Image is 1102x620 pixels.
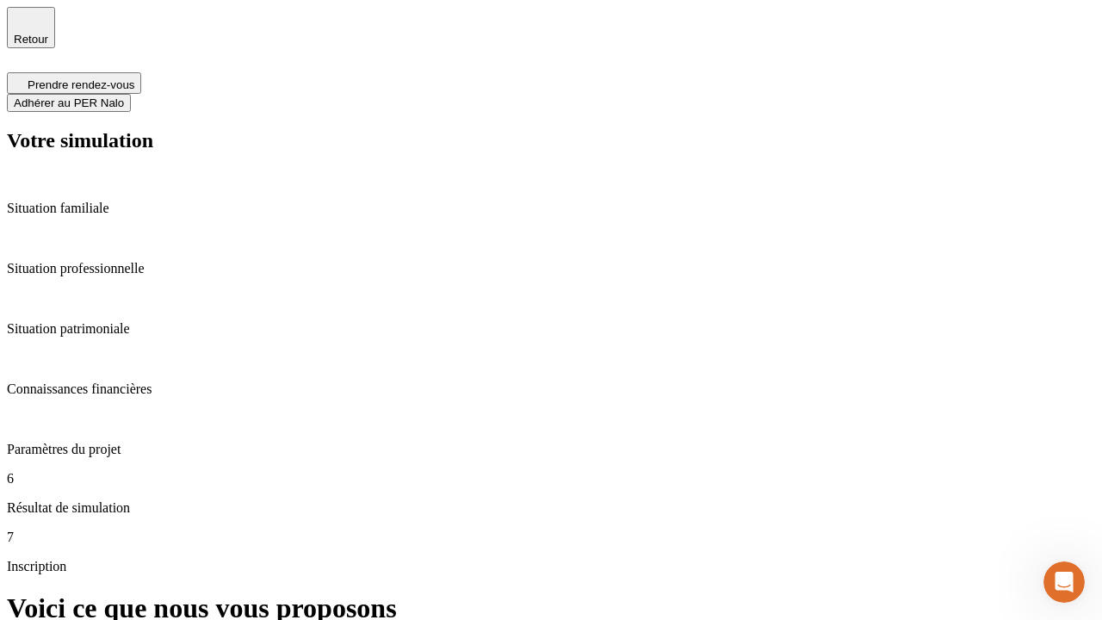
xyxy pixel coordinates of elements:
span: Prendre rendez-vous [28,78,134,91]
button: Prendre rendez-vous [7,72,141,94]
span: Retour [14,33,48,46]
p: Inscription [7,559,1095,574]
p: Situation professionnelle [7,261,1095,276]
span: Adhérer au PER Nalo [14,96,124,109]
p: Situation patrimoniale [7,321,1095,337]
p: 7 [7,530,1095,545]
p: Connaissances financières [7,381,1095,397]
p: Paramètres du projet [7,442,1095,457]
p: Résultat de simulation [7,500,1095,516]
h2: Votre simulation [7,129,1095,152]
iframe: Intercom live chat [1043,561,1085,603]
button: Adhérer au PER Nalo [7,94,131,112]
p: Situation familiale [7,201,1095,216]
p: 6 [7,471,1095,487]
button: Retour [7,7,55,48]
